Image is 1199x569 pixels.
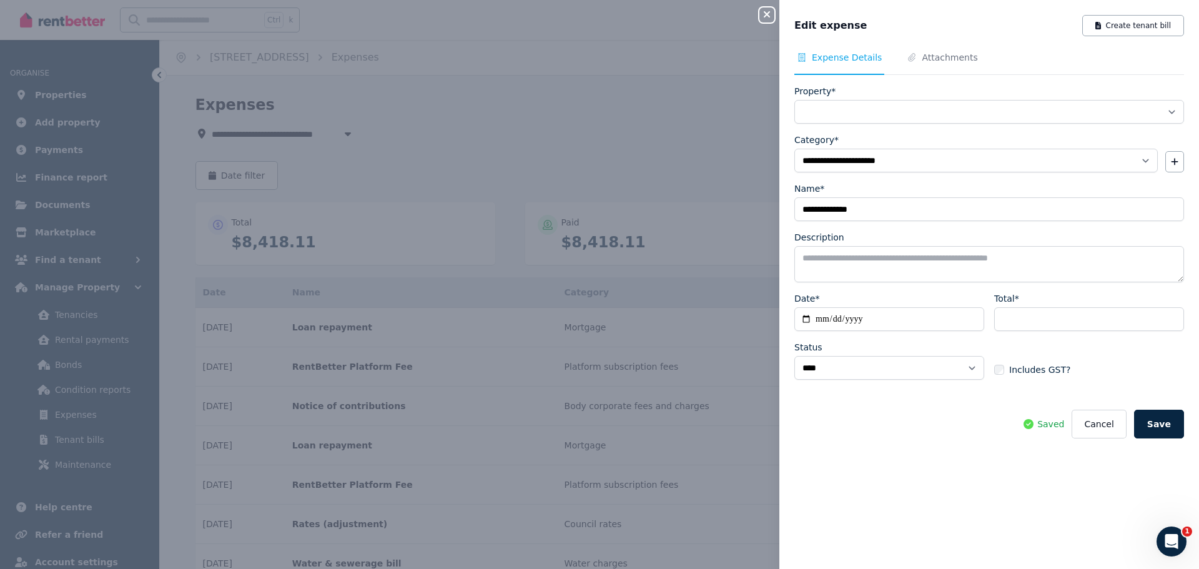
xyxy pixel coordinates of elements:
[794,182,824,195] label: Name*
[794,134,839,146] label: Category*
[1082,15,1184,36] button: Create tenant bill
[994,365,1004,375] input: Includes GST?
[794,341,822,354] label: Status
[1009,364,1070,376] span: Includes GST?
[1037,418,1064,430] span: Saved
[794,85,836,97] label: Property*
[794,51,1184,75] nav: Tabs
[794,292,819,305] label: Date*
[922,51,977,64] span: Attachments
[794,18,867,33] span: Edit expense
[1134,410,1184,438] button: Save
[1182,527,1192,537] span: 1
[812,51,882,64] span: Expense Details
[794,231,844,244] label: Description
[1157,527,1187,557] iframe: Intercom live chat
[1072,410,1126,438] button: Cancel
[994,292,1019,305] label: Total*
